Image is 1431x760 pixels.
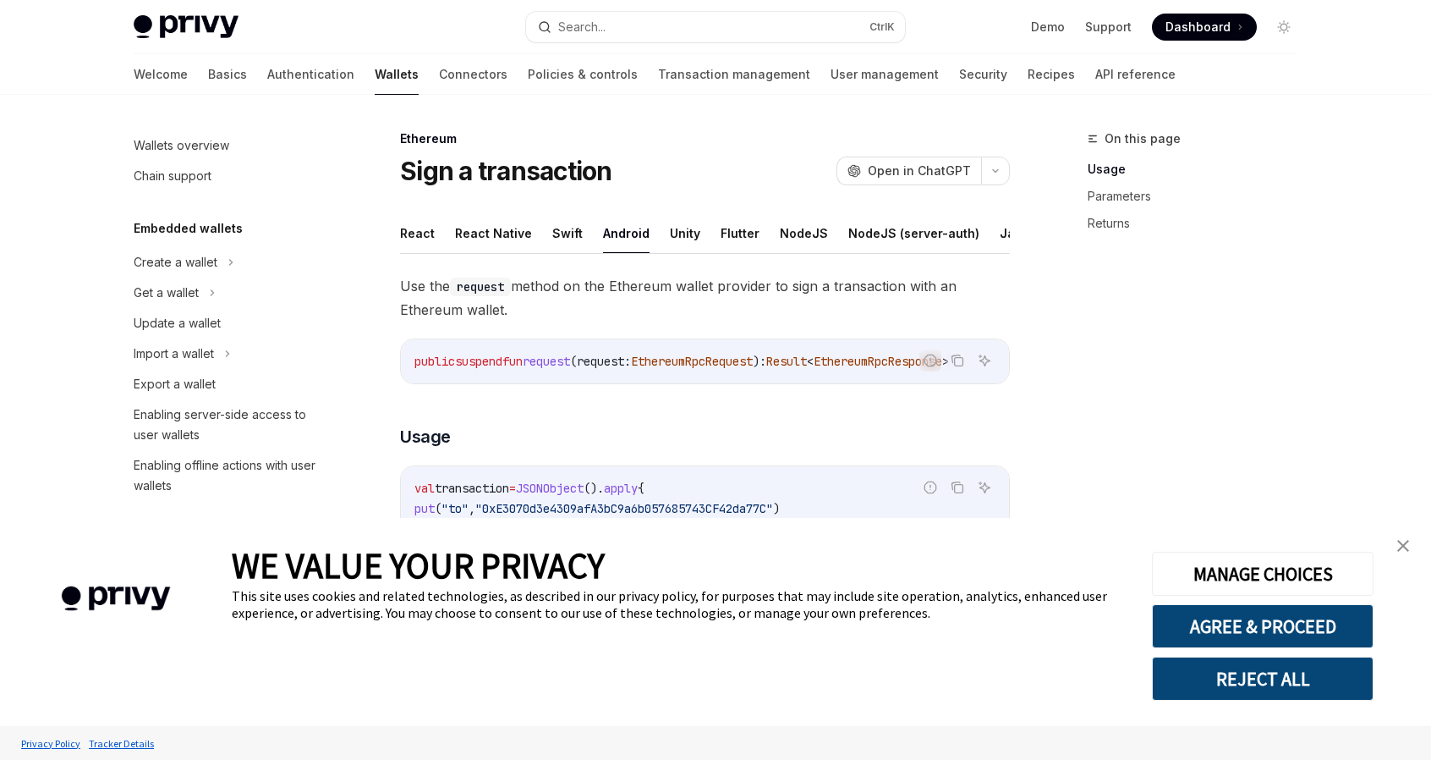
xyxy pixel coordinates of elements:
[526,12,905,42] button: Search...CtrlK
[919,476,941,498] button: Report incorrect code
[455,213,532,253] button: React Native
[400,274,1010,322] span: Use the method on the Ethereum wallet provider to sign a transaction with an Ethereum wallet.
[869,20,895,34] span: Ctrl K
[435,481,509,496] span: transaction
[134,455,326,496] div: Enabling offline actions with user wallets
[1152,14,1257,41] a: Dashboard
[773,501,780,516] span: )
[502,354,523,369] span: fun
[414,481,435,496] span: val
[1088,156,1311,183] a: Usage
[1088,210,1311,237] a: Returns
[631,354,753,369] span: EthereumRpcRequest
[134,405,326,445] div: Enabling server-side access to user wallets
[1031,19,1065,36] a: Demo
[134,252,217,273] div: Create a wallet
[1105,129,1181,149] span: On this page
[868,162,971,179] span: Open in ChatGPT
[1028,54,1075,95] a: Recipes
[134,344,214,364] div: Import a wallet
[1270,14,1297,41] button: Toggle dark mode
[766,354,807,369] span: Result
[208,54,247,95] a: Basics
[134,54,188,95] a: Welcome
[919,350,941,372] button: Report incorrect code
[435,501,441,516] span: (
[134,15,238,39] img: light logo
[469,501,475,516] span: ,
[120,399,337,450] a: Enabling server-side access to user wallets
[552,213,583,253] button: Swift
[400,130,1010,147] div: Ethereum
[85,729,158,758] a: Tracker Details
[831,54,939,95] a: User management
[232,587,1127,621] div: This site uses cookies and related technologies, as described in our privacy policy, for purposes...
[450,278,511,296] code: request
[570,354,631,369] span: (request:
[814,354,942,369] span: EthereumRpcResponse
[375,54,419,95] a: Wallets
[267,54,354,95] a: Authentication
[946,350,968,372] button: Copy the contents from the code block
[1152,657,1373,701] button: REJECT ALL
[134,218,243,239] h5: Embedded wallets
[516,481,584,496] span: JSONObject
[638,481,644,496] span: {
[1152,604,1373,648] button: AGREE & PROCEED
[134,313,221,333] div: Update a wallet
[25,562,206,636] img: company logo
[232,543,605,587] span: WE VALUE YOUR PRIVACY
[753,354,766,369] span: ):
[455,354,502,369] span: suspend
[1085,19,1132,36] a: Support
[558,17,606,37] div: Search...
[836,157,981,185] button: Open in ChatGPT
[780,213,828,253] button: NodeJS
[414,354,455,369] span: public
[603,213,650,253] button: Android
[475,501,773,516] span: "0xE3070d3e4309afA3bC9a6b057685743CF42da77C"
[134,166,211,186] div: Chain support
[959,54,1007,95] a: Security
[414,501,435,516] span: put
[120,450,337,501] a: Enabling offline actions with user wallets
[400,156,612,186] h1: Sign a transaction
[1386,529,1420,563] a: close banner
[604,481,638,496] span: apply
[134,135,229,156] div: Wallets overview
[1152,552,1373,596] button: MANAGE CHOICES
[658,54,810,95] a: Transaction management
[400,213,435,253] button: React
[973,476,995,498] button: Ask AI
[584,481,604,496] span: ().
[17,729,85,758] a: Privacy Policy
[134,374,216,394] div: Export a wallet
[973,350,995,372] button: Ask AI
[1000,213,1029,253] button: Java
[1165,19,1231,36] span: Dashboard
[120,308,337,339] a: Update a wallet
[528,54,638,95] a: Policies & controls
[120,161,337,191] a: Chain support
[439,54,507,95] a: Connectors
[807,354,814,369] span: <
[441,501,469,516] span: "to"
[848,213,979,253] button: NodeJS (server-auth)
[721,213,759,253] button: Flutter
[1397,540,1409,552] img: close banner
[400,425,451,449] span: Usage
[509,481,516,496] span: =
[670,213,700,253] button: Unity
[120,130,337,161] a: Wallets overview
[1088,183,1311,210] a: Parameters
[134,283,199,303] div: Get a wallet
[523,354,570,369] span: request
[946,476,968,498] button: Copy the contents from the code block
[942,354,949,369] span: >
[120,369,337,399] a: Export a wallet
[1095,54,1176,95] a: API reference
